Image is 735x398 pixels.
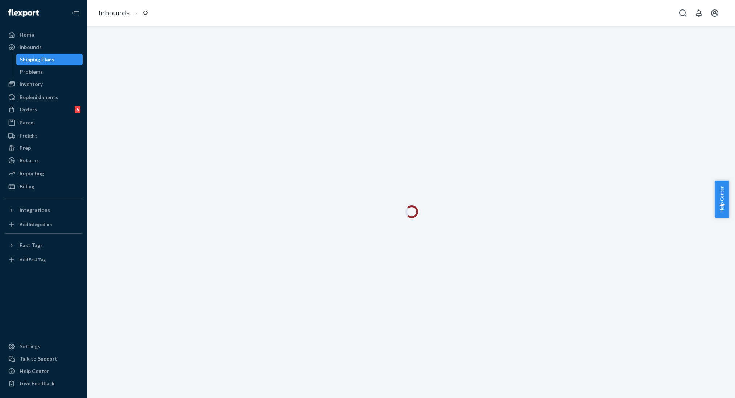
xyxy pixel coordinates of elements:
div: Billing [20,183,34,190]
div: Returns [20,157,39,164]
button: Help Center [715,181,729,218]
a: Prep [4,142,83,154]
div: Give Feedback [20,380,55,387]
button: Open account menu [707,6,722,20]
ol: breadcrumbs [93,3,153,24]
div: Shipping Plans [20,56,54,63]
div: Settings [20,343,40,350]
div: Prep [20,144,31,152]
div: Freight [20,132,37,139]
a: Orders6 [4,104,83,115]
div: Inbounds [20,44,42,51]
a: Help Center [4,365,83,377]
a: Inventory [4,78,83,90]
div: Reporting [20,170,44,177]
div: Add Integration [20,221,52,227]
img: Flexport logo [8,9,39,17]
a: Problems [16,66,83,78]
a: Inbounds [4,41,83,53]
div: Integrations [20,206,50,214]
a: Add Fast Tag [4,254,83,266]
a: Replenishments [4,91,83,103]
a: Returns [4,155,83,166]
button: Integrations [4,204,83,216]
div: Add Fast Tag [20,257,46,263]
div: Problems [20,68,43,75]
button: Talk to Support [4,353,83,365]
a: Add Integration [4,219,83,230]
a: Shipping Plans [16,54,83,65]
button: Open notifications [691,6,706,20]
div: Parcel [20,119,35,126]
a: Home [4,29,83,41]
div: Orders [20,106,37,113]
div: Home [20,31,34,38]
div: Fast Tags [20,242,43,249]
div: Help Center [20,368,49,375]
button: Open Search Box [676,6,690,20]
a: Parcel [4,117,83,128]
a: Billing [4,181,83,192]
a: Settings [4,341,83,352]
div: Talk to Support [20,355,57,362]
div: Replenishments [20,94,58,101]
a: Freight [4,130,83,141]
button: Close Navigation [68,6,83,20]
button: Give Feedback [4,378,83,389]
div: Inventory [20,81,43,88]
a: Inbounds [99,9,129,17]
button: Fast Tags [4,239,83,251]
div: 6 [75,106,80,113]
a: Reporting [4,168,83,179]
